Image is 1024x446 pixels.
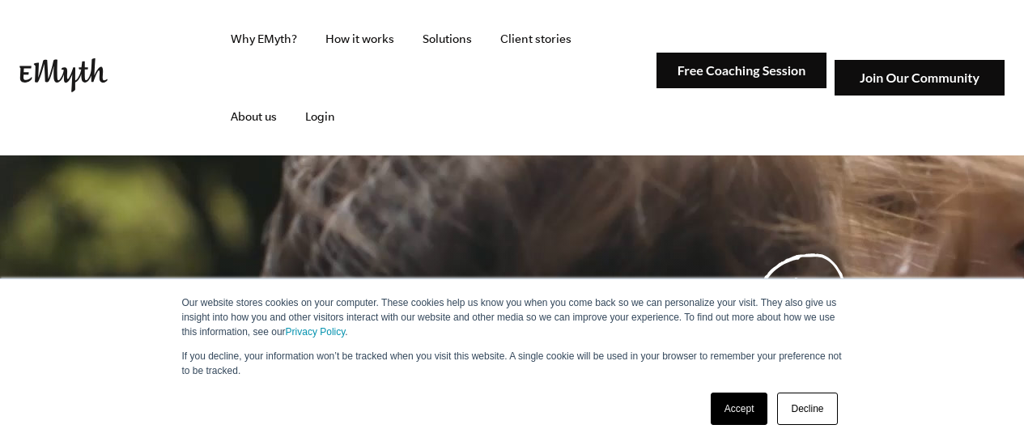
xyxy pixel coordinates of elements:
[218,78,290,155] a: About us
[182,349,843,378] p: If you decline, your information won’t be tracked when you visit this website. A single cookie wi...
[604,253,1005,401] a: See why most businessesdon't work andwhat to do about it
[656,53,826,89] img: Free Coaching Session
[19,58,108,92] img: EMyth
[758,253,849,338] img: Play Video
[292,78,348,155] a: Login
[835,60,1005,96] img: Join Our Community
[286,326,346,338] a: Privacy Policy
[182,295,843,339] p: Our website stores cookies on your computer. These cookies help us know you when you come back so...
[711,393,768,425] a: Accept
[777,393,837,425] a: Decline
